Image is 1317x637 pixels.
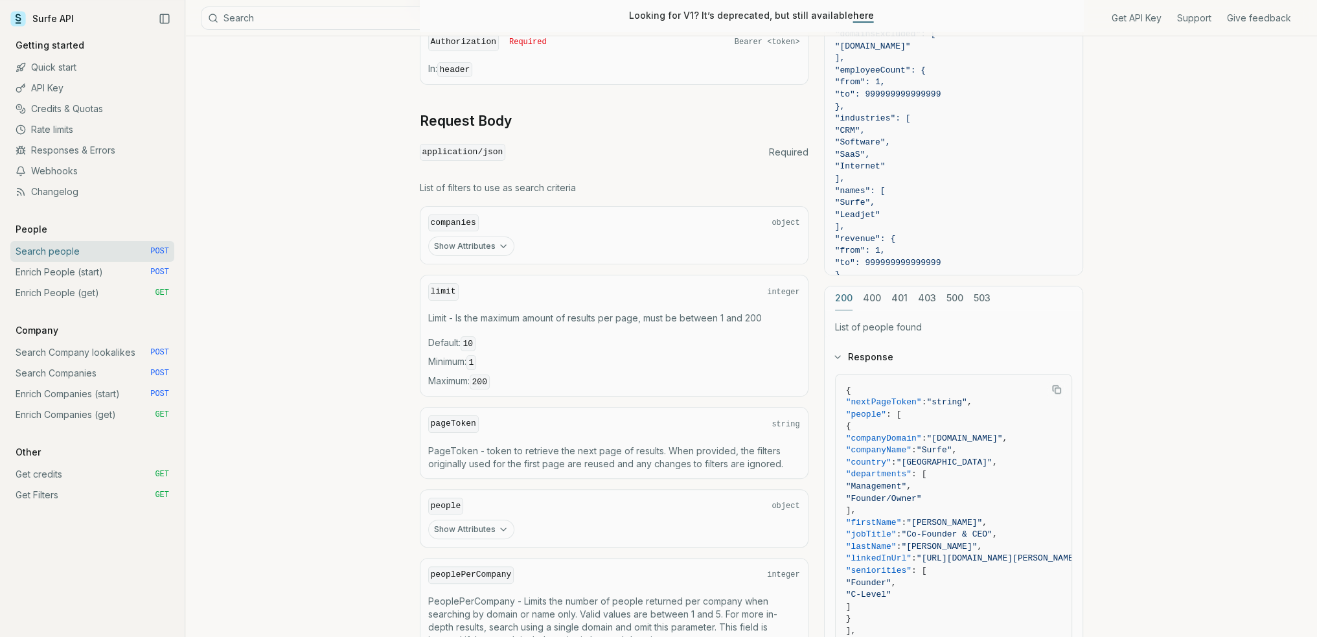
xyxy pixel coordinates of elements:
span: "[PERSON_NAME]" [906,518,982,527]
a: Enrich People (start) POST [10,262,174,283]
span: ], [846,626,856,636]
button: 500 [946,286,963,310]
code: 10 [461,336,476,351]
span: "firstName" [846,518,902,527]
p: List of filters to use as search criteria [420,181,808,194]
button: SearchCtrlK [201,6,525,30]
span: GET [155,410,169,420]
span: , [982,518,987,527]
span: POST [150,389,169,399]
span: POST [150,347,169,358]
a: Request Body [420,112,512,130]
span: "from": 1, [835,77,886,87]
span: "nextPageToken" [846,397,922,407]
span: "Surfe" [917,445,952,455]
span: "string" [926,397,967,407]
span: "[GEOGRAPHIC_DATA]" [897,457,992,467]
span: "industries": [ [835,113,911,123]
a: Quick start [10,57,174,78]
a: Get API Key [1112,12,1162,25]
a: Get credits GET [10,464,174,485]
span: integer [767,287,799,297]
span: "Founder" [846,578,891,588]
span: : [ [911,469,926,479]
span: ], [846,505,856,515]
p: Company [10,324,63,337]
span: "to": 999999999999999 [835,258,941,268]
span: "names": [ [835,186,886,196]
span: , [952,445,957,455]
code: 200 [470,375,490,389]
a: Give feedback [1227,12,1291,25]
code: people [428,498,464,515]
a: Enrich Companies (start) POST [10,384,174,404]
button: Response [825,340,1082,374]
button: 403 [918,286,936,310]
a: Credits & Quotas [10,98,174,119]
p: In: [428,62,800,76]
p: PageToken - token to retrieve the next page of results. When provided, the filters originally use... [428,445,800,470]
span: string [772,419,799,430]
button: 401 [891,286,908,310]
p: Looking for V1? It’s deprecated, but still available [629,9,874,22]
span: : [ [911,566,926,575]
span: , [1002,434,1007,443]
span: ] [846,602,851,612]
button: 400 [863,286,881,310]
span: { [846,386,851,395]
span: "[DOMAIN_NAME]" [835,41,911,51]
a: API Key [10,78,174,98]
span: "Founder/Owner" [846,494,922,504]
span: : [ [886,410,901,419]
code: header [437,62,473,77]
span: integer [767,570,799,580]
span: "Surfe", [835,198,875,207]
span: "jobTitle" [846,529,897,539]
span: } [846,614,851,623]
span: object [772,218,799,228]
code: peoplePerCompany [428,566,514,584]
button: Copy Text [1047,380,1066,399]
a: Search Companies POST [10,363,174,384]
span: "C-Level" [846,590,891,599]
a: Surfe API [10,9,74,29]
span: "revenue": { [835,234,896,244]
a: Webhooks [10,161,174,181]
span: "linkedInUrl" [846,553,911,563]
p: Other [10,446,46,459]
span: GET [155,288,169,298]
span: "lastName" [846,542,897,551]
button: Collapse Sidebar [155,9,174,29]
a: Search Company lookalikes POST [10,342,174,363]
button: 503 [974,286,991,310]
span: POST [150,368,169,378]
code: companies [428,214,479,232]
span: , [992,457,998,467]
span: , [967,397,972,407]
span: : [901,518,906,527]
span: : [911,445,917,455]
a: here [853,10,874,21]
a: Responses & Errors [10,140,174,161]
span: POST [150,267,169,277]
span: : [897,542,902,551]
span: "country" [846,457,891,467]
span: object [772,501,799,511]
a: Changelog [10,181,174,202]
span: , [891,578,897,588]
button: 200 [835,286,853,310]
span: Minimum : [428,355,800,369]
p: People [10,223,52,236]
span: ], [835,53,845,63]
span: { [846,421,851,431]
code: limit [428,283,459,301]
a: Enrich Companies (get) GET [10,404,174,425]
span: "CRM", [835,126,865,135]
span: GET [155,490,169,500]
span: "Software", [835,137,891,147]
code: Authorization [428,34,499,51]
span: : [897,529,902,539]
span: : [891,457,897,467]
p: List of people found [835,321,1072,334]
span: "to": 999999999999999 [835,89,941,99]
